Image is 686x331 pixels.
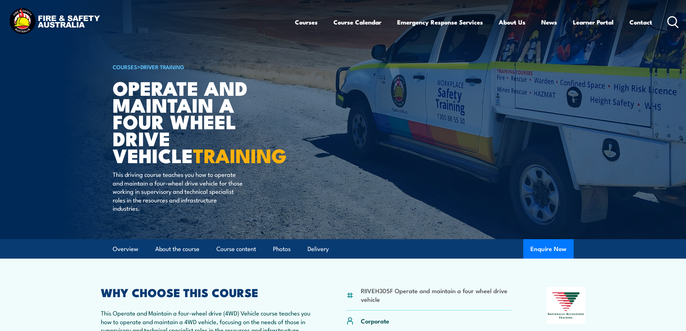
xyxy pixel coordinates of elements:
a: About the course [155,240,199,259]
h6: > [113,62,291,71]
a: Course Calendar [333,13,381,32]
h2: WHY CHOOSE THIS COURSE [101,287,311,297]
li: RIIVEH305F Operate and maintain a four wheel drive vehicle [361,286,512,303]
a: Photos [273,240,291,259]
a: Overview [113,240,138,259]
a: Delivery [308,240,329,259]
img: Nationally Recognised Training logo. [547,287,586,324]
a: About Us [499,13,525,32]
a: Driver Training [140,63,184,71]
button: Enquire Now [523,239,574,259]
p: Corporate [361,317,389,325]
h1: Operate and Maintain a Four Wheel Drive Vehicle [113,79,291,164]
a: Contact [629,13,652,32]
a: Courses [295,13,318,32]
a: Emergency Response Services [397,13,483,32]
a: Course content [216,240,256,259]
p: This driving course teaches you how to operate and maintain a four-wheel drive vehicle for those ... [113,170,244,212]
a: COURSES [113,63,137,71]
a: Learner Portal [573,13,614,32]
a: News [541,13,557,32]
strong: TRAINING [193,140,287,170]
